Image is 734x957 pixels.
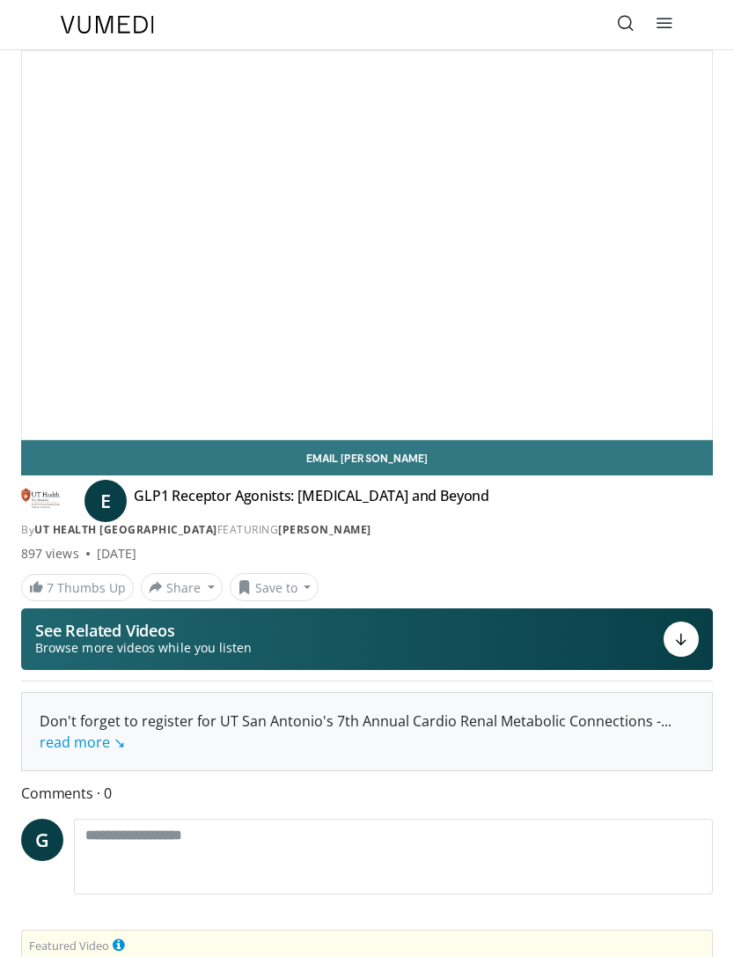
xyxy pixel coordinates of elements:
[134,487,489,515] h4: GLP1 Receptor Agonists: [MEDICAL_DATA] and Beyond
[35,622,252,639] p: See Related Videos
[22,51,712,439] video-js: Video Player
[141,573,223,601] button: Share
[21,819,63,861] a: G
[21,522,713,538] div: By FEATURING
[278,522,371,537] a: [PERSON_NAME]
[61,16,154,33] img: VuMedi Logo
[21,608,713,670] button: See Related Videos Browse more videos while you listen
[40,732,125,752] a: read more ↘
[47,579,54,596] span: 7
[35,639,252,657] span: Browse more videos while you listen
[230,573,319,601] button: Save to
[21,487,70,515] img: UT Health San Antonio School of Medicine
[21,440,713,475] a: Email [PERSON_NAME]
[21,545,79,563] span: 897 views
[21,782,713,805] span: Comments 0
[40,710,694,753] div: Don't forget to register for UT San Antonio's 7th Annual Cardio Renal Metabolic Connections -
[84,480,127,522] a: E
[21,574,134,601] a: 7 Thumbs Up
[29,938,109,953] small: Featured Video
[34,522,217,537] a: UT Health [GEOGRAPHIC_DATA]
[97,545,136,563] div: [DATE]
